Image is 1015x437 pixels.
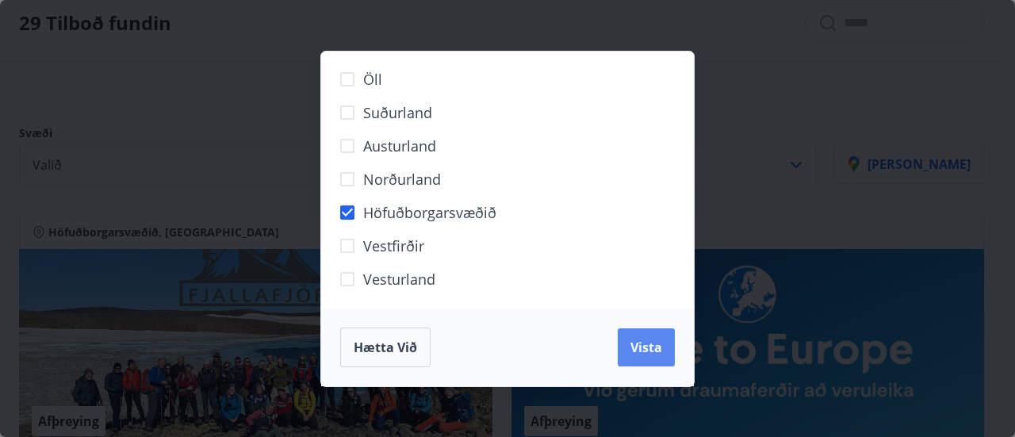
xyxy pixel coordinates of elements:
span: Öll [363,69,382,90]
span: Norðurland [363,169,441,190]
span: Vesturland [363,269,435,289]
button: Vista [618,328,675,366]
button: Hætta við [340,328,431,367]
span: Hætta við [354,339,417,356]
span: Vestfirðir [363,236,424,256]
span: Höfuðborgarsvæðið [363,202,496,223]
span: Austurland [363,136,436,156]
span: Vista [630,339,662,356]
span: Suðurland [363,102,432,123]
